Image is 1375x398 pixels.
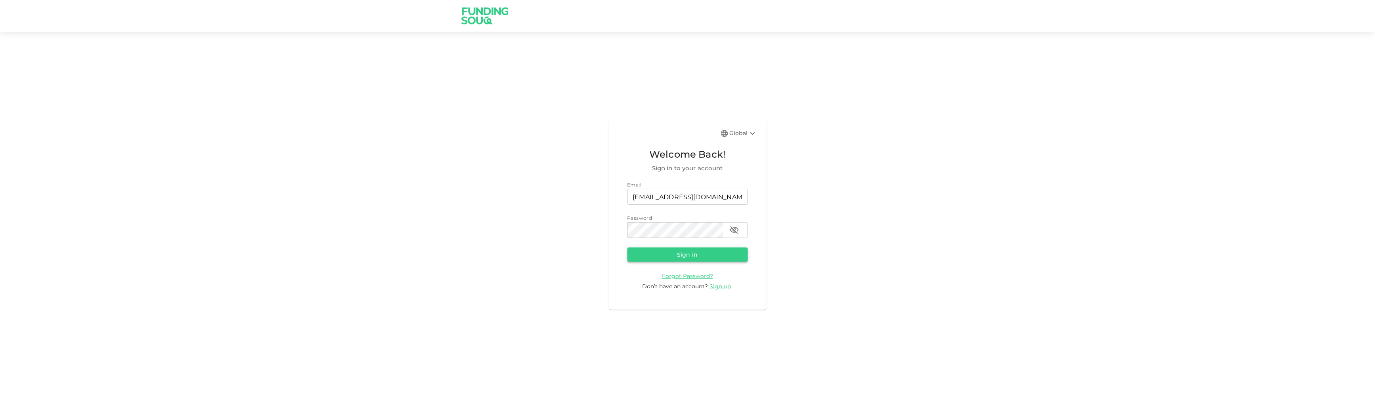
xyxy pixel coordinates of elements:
span: Don’t have an account? [643,283,708,290]
input: password [627,222,723,238]
span: Welcome Back! [627,147,748,162]
span: Forgot Password? [662,272,713,280]
span: Password [627,215,652,221]
input: email [627,189,748,205]
div: Global [730,129,757,138]
a: Forgot Password? [662,272,713,280]
span: Email [627,182,642,188]
span: Sign up [710,283,731,290]
button: Sign in [627,248,748,262]
span: Sign in to your account [627,164,748,173]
